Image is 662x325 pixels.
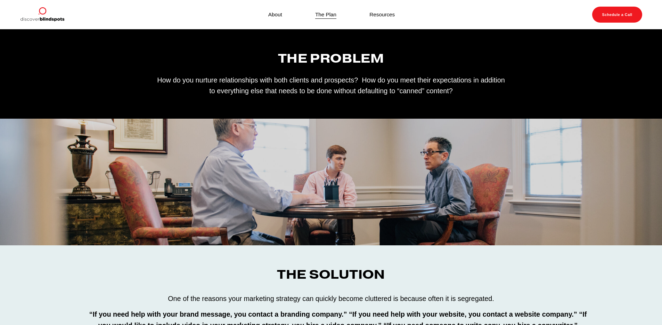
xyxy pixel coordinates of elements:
[268,10,282,19] a: About
[20,7,64,23] img: Discover Blind Spots
[20,75,642,97] p: How do you nurture relationships with both clients and prospects? How do you meet their expectati...
[592,7,642,23] a: Schedule a Call
[20,51,642,65] h3: The Problem
[20,267,642,282] h3: The Solution
[315,10,336,19] a: The Plan
[73,293,589,304] p: One of the reasons your marketing strategy can quickly become cluttered is because often it is se...
[369,10,395,19] a: Resources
